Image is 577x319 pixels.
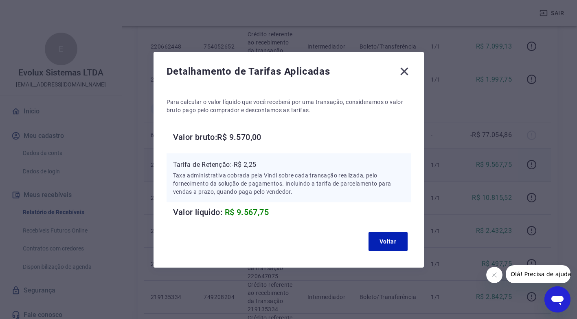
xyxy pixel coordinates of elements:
h6: Valor líquido: [173,206,411,219]
iframe: Mensagem da empresa [506,265,570,283]
iframe: Fechar mensagem [486,267,502,283]
span: R$ 9.567,75 [225,207,269,217]
p: Taxa administrativa cobrada pela Vindi sobre cada transação realizada, pelo fornecimento da soluç... [173,171,404,196]
p: Tarifa de Retenção: -R$ 2,25 [173,160,404,170]
p: Para calcular o valor líquido que você receberá por uma transação, consideramos o valor bruto pag... [167,98,411,114]
iframe: Botão para abrir a janela de mensagens [544,286,570,312]
span: Olá! Precisa de ajuda? [5,6,68,12]
h6: Valor bruto: R$ 9.570,00 [173,131,411,144]
button: Voltar [369,232,408,251]
div: Detalhamento de Tarifas Aplicadas [167,65,411,81]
